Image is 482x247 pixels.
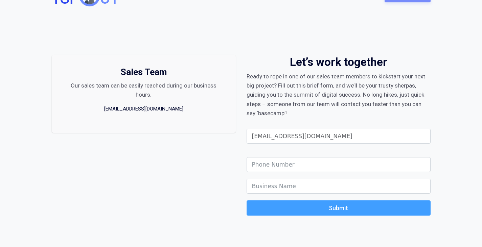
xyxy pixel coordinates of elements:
div: Our sales team can be easily reached during our business hours. [63,81,225,99]
input: Company [247,179,431,194]
div: Ready to rope in one of our sales team members to kickstart your next big project? Fill out this ... [247,72,431,118]
input: email [247,129,431,144]
h4: Let’s work together [290,55,387,69]
button: Submit [247,200,431,216]
a: [EMAIL_ADDRESS][DOMAIN_NAME] [103,105,184,113]
input: Phone [247,157,431,172]
h5: Sales Team [120,66,167,78]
